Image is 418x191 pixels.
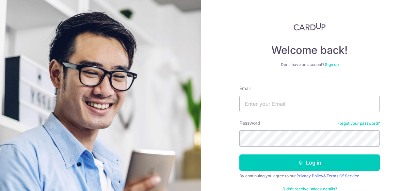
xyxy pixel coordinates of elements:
[239,120,260,126] label: Password
[325,62,339,67] a: Sign up
[239,62,380,67] div: Don’t have an account?
[294,23,326,31] img: CardUp Logo
[327,173,359,178] a: Terms Of Service
[239,44,380,57] h4: Welcome back!
[297,173,323,178] a: Privacy Policy
[239,96,380,112] input: Enter your Email
[239,173,380,179] div: By continuing you agree to our &
[337,121,380,126] a: Forgot your password?
[239,85,250,92] label: Email
[239,154,380,171] button: Log in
